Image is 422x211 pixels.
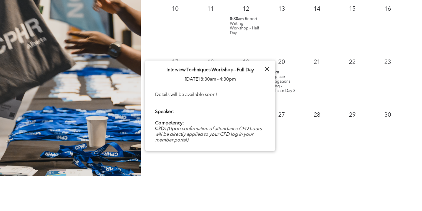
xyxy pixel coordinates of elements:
div: Details will be available soon! Member: $450 + GST [155,91,265,167]
span: Workplace Investigations Training - Certificate Day 3 [265,75,296,93]
p: 23 [382,56,394,68]
p: 30 [382,109,394,121]
p: 18 [204,56,217,68]
span: [DATE] 8:30am - 4:30pm [185,77,236,82]
p: 14 [311,3,323,15]
p: 12 [240,3,252,15]
span: 8:30am [230,17,244,21]
p: 19 [240,56,252,68]
p: 20 [275,56,287,68]
p: 11 [204,3,217,15]
i: (Upon confirmation of attendance CPD hours will be directly applied to your CPD log in your membe... [155,126,262,142]
b: Speaker: [155,109,174,114]
p: 27 [275,109,287,121]
p: 29 [346,109,358,121]
b: Competency: [155,121,184,125]
p: 10 [169,3,181,15]
p: 21 [311,56,323,68]
span: Report Writing Workshop - Half Day [230,17,259,35]
p: 13 [275,3,287,15]
p: 15 [346,3,358,15]
span: Interview Techniques Workshop - Full Day [166,68,254,72]
p: 16 [382,3,394,15]
p: 22 [346,56,358,68]
p: 17 [169,56,181,68]
b: CPD: [155,126,166,131]
p: 28 [311,109,323,121]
